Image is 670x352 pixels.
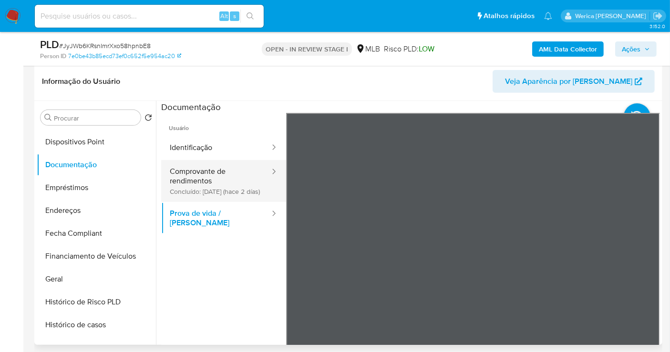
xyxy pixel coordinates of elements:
button: Ações [615,41,657,57]
span: Ações [622,41,640,57]
input: Pesquise usuários ou casos... [35,10,264,22]
button: Histórico de Risco PLD [37,291,156,313]
button: search-icon [240,10,260,23]
button: Procurar [44,114,52,121]
p: OPEN - IN REVIEW STAGE I [262,42,352,56]
b: PLD [40,37,59,52]
button: Retornar ao pedido padrão [144,114,152,124]
p: werica.jgaldencio@mercadolivre.com [575,11,649,20]
button: Geral [37,268,156,291]
button: AML Data Collector [532,41,604,57]
span: LOW [419,43,434,54]
b: Person ID [40,52,66,60]
a: Notificações [544,12,552,20]
span: s [233,11,236,20]
span: Veja Aparência por [PERSON_NAME] [505,70,632,93]
button: Dispositivos Point [37,131,156,153]
span: Risco PLD: [384,44,434,54]
span: 3.152.0 [649,22,665,30]
span: # JyJWb6KRsnImrXxo58hpnbE8 [59,41,151,50]
span: Atalhos rápidos [484,11,535,21]
button: Financiamento de Veículos [37,245,156,268]
span: Alt [220,11,228,20]
button: Documentação [37,153,156,176]
h1: Informação do Usuário [42,77,120,86]
button: Empréstimos [37,176,156,199]
button: Histórico de casos [37,313,156,336]
button: Endereços [37,199,156,222]
b: AML Data Collector [539,41,597,57]
button: Veja Aparência por [PERSON_NAME] [493,70,655,93]
a: 7e0be43b85ecd73ef0c652f5e954ac20 [68,52,181,60]
button: Fecha Compliant [37,222,156,245]
input: Procurar [54,114,137,122]
a: Sair [653,11,663,21]
div: MLB [356,44,380,54]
